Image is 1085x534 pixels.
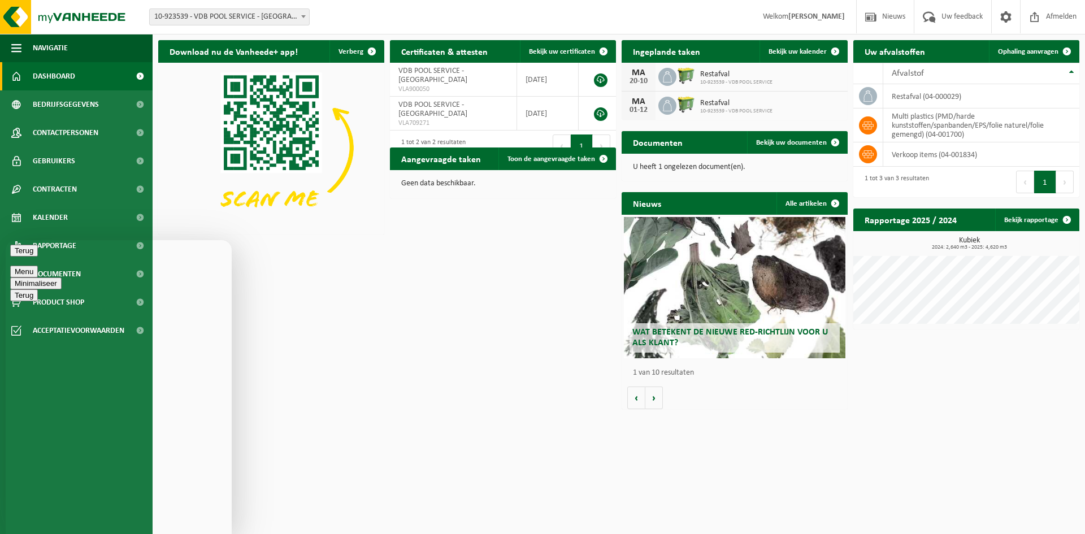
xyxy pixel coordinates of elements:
h2: Documenten [622,131,694,153]
td: [DATE] [517,63,578,97]
td: verkoop items (04-001834) [883,142,1079,167]
span: Verberg [338,48,363,55]
span: Navigatie [33,34,68,62]
a: Bekijk uw certificaten [520,40,615,63]
button: 1 [1034,171,1056,193]
td: restafval (04-000029) [883,84,1079,108]
span: Wat betekent de nieuwe RED-richtlijn voor u als klant? [632,328,828,348]
span: 10-923539 - VDB POOL SERVICE [700,79,772,86]
img: WB-0660-HPE-GN-50 [676,95,696,114]
span: Restafval [700,99,772,108]
span: Bekijk uw documenten [756,139,827,146]
span: Dashboard [33,62,75,90]
a: Alle artikelen [776,192,847,215]
span: 2024: 2,640 m3 - 2025: 4,620 m3 [859,245,1079,250]
a: Wat betekent de nieuwe RED-richtlijn voor u als klant? [624,217,845,358]
a: Bekijk uw kalender [759,40,847,63]
h2: Ingeplande taken [622,40,711,62]
span: VDB POOL SERVICE - [GEOGRAPHIC_DATA] [398,101,467,118]
span: Toon de aangevraagde taken [507,155,595,163]
button: Volgende [645,387,663,409]
span: 10-923539 - VDB POOL SERVICE [700,108,772,115]
span: 10-923539 - VDB POOL SERVICE - BERLARE [149,8,310,25]
strong: [PERSON_NAME] [788,12,845,21]
span: Contracten [33,175,77,203]
h2: Uw afvalstoffen [853,40,936,62]
span: Ophaling aanvragen [998,48,1058,55]
h2: Nieuws [622,192,672,214]
td: [DATE] [517,97,578,131]
div: 1 tot 2 van 2 resultaten [396,133,466,158]
span: Bekijk uw kalender [769,48,827,55]
div: 01-12 [627,106,650,114]
button: 1 [571,134,593,157]
img: WB-0660-HPE-GN-50 [676,66,696,85]
h2: Certificaten & attesten [390,40,499,62]
span: 10-923539 - VDB POOL SERVICE - BERLARE [150,9,309,25]
div: 20-10 [627,77,650,85]
span: Afvalstof [892,69,924,78]
h2: Rapportage 2025 / 2024 [853,209,968,231]
a: Toon de aangevraagde taken [498,147,615,170]
button: Verberg [329,40,383,63]
p: Geen data beschikbaar. [401,180,605,188]
td: multi plastics (PMD/harde kunststoffen/spanbanden/EPS/folie naturel/folie gemengd) (04-001700) [883,108,1079,142]
h2: Download nu de Vanheede+ app! [158,40,309,62]
iframe: chat widget [6,240,232,534]
span: Contactpersonen [33,119,98,147]
span: VDB POOL SERVICE - [GEOGRAPHIC_DATA] [398,67,467,84]
div: MA [627,97,650,106]
h2: Aangevraagde taken [390,147,492,170]
span: Bekijk uw certificaten [529,48,595,55]
button: Previous [553,134,571,157]
span: VLA900050 [398,85,508,94]
button: Next [1056,171,1074,193]
div: 1 tot 3 van 3 resultaten [859,170,929,194]
a: Bekijk rapportage [995,209,1078,231]
p: 1 van 10 resultaten [633,369,842,377]
p: U heeft 1 ongelezen document(en). [633,163,836,171]
span: VLA709271 [398,119,508,128]
a: Bekijk uw documenten [747,131,847,154]
a: Ophaling aanvragen [989,40,1078,63]
span: Kalender [33,203,68,232]
button: Previous [1016,171,1034,193]
span: Restafval [700,70,772,79]
img: Download de VHEPlus App [158,63,384,232]
span: Gebruikers [33,147,75,175]
span: Rapportage [33,232,76,260]
button: Next [593,134,610,157]
div: MA [627,68,650,77]
h3: Kubiek [859,237,1079,250]
span: Bedrijfsgegevens [33,90,99,119]
button: Vorige [627,387,645,409]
